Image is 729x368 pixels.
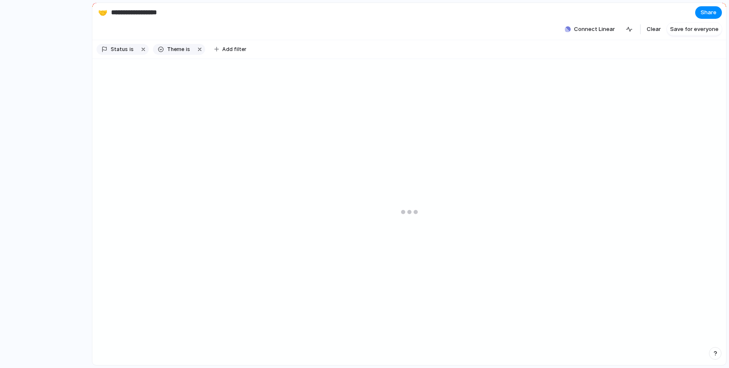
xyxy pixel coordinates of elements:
[111,46,128,53] span: Status
[98,7,107,18] div: 🤝
[222,46,246,53] span: Add filter
[96,6,109,19] button: 🤝
[670,25,719,33] span: Save for everyone
[695,6,722,19] button: Share
[701,8,716,17] span: Share
[128,45,135,54] button: is
[184,45,192,54] button: is
[667,23,722,36] button: Save for everyone
[209,43,251,55] button: Add filter
[130,46,134,53] span: is
[561,23,618,36] button: Connect Linear
[643,23,664,36] button: Clear
[167,46,184,53] span: Theme
[574,25,615,33] span: Connect Linear
[647,25,661,33] span: Clear
[186,46,190,53] span: is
